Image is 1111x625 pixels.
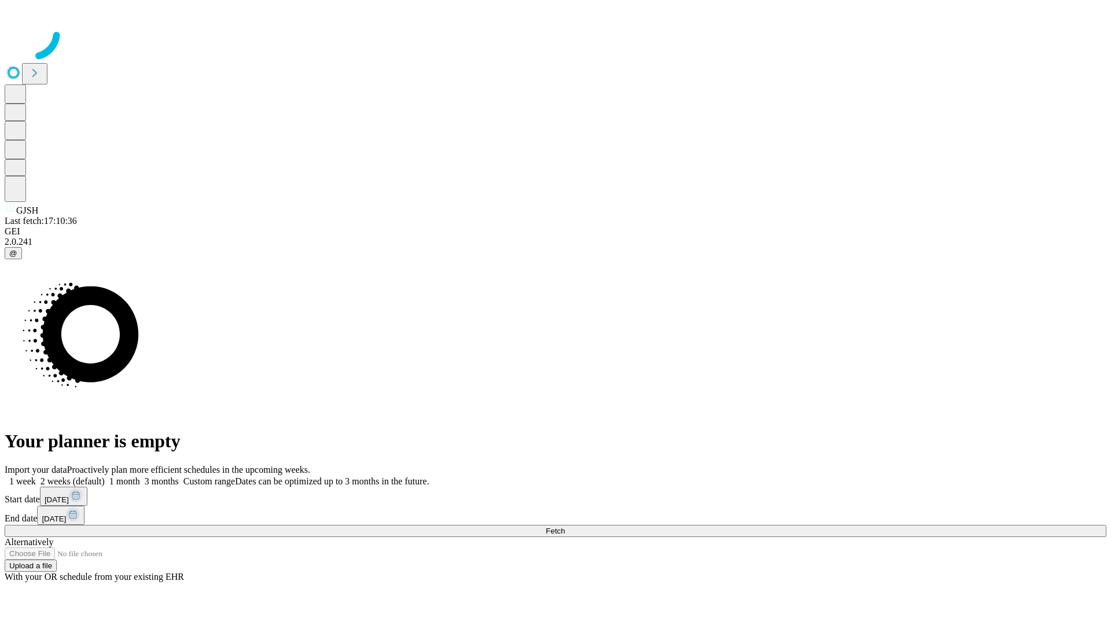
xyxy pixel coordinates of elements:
[16,205,38,215] span: GJSH
[546,527,565,535] span: Fetch
[5,431,1106,452] h1: Your planner is empty
[45,495,69,504] span: [DATE]
[40,487,87,506] button: [DATE]
[235,476,429,486] span: Dates can be optimized up to 3 months in the future.
[37,506,84,525] button: [DATE]
[67,465,310,475] span: Proactively plan more efficient schedules in the upcoming weeks.
[5,525,1106,537] button: Fetch
[109,476,140,486] span: 1 month
[5,216,77,226] span: Last fetch: 17:10:36
[41,476,105,486] span: 2 weeks (default)
[5,465,67,475] span: Import your data
[5,537,53,547] span: Alternatively
[183,476,235,486] span: Custom range
[145,476,179,486] span: 3 months
[5,560,57,572] button: Upload a file
[5,247,22,259] button: @
[5,506,1106,525] div: End date
[42,514,66,523] span: [DATE]
[5,487,1106,506] div: Start date
[9,476,36,486] span: 1 week
[9,249,17,258] span: @
[5,226,1106,237] div: GEI
[5,237,1106,247] div: 2.0.241
[5,572,184,582] span: With your OR schedule from your existing EHR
